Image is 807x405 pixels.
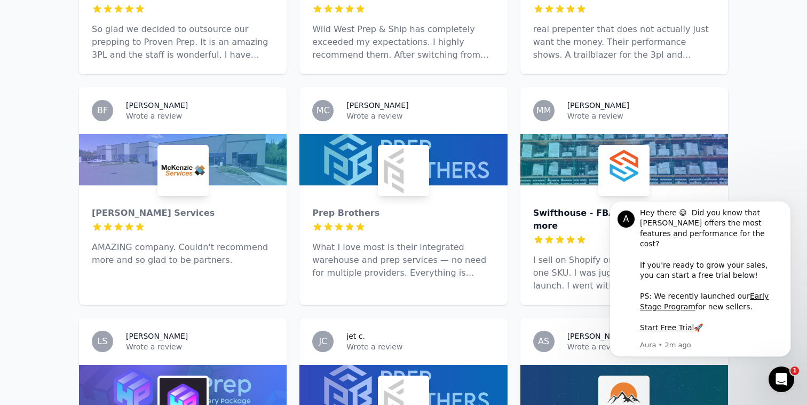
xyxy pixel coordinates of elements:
[346,341,494,352] p: Wrote a review
[126,331,188,341] h3: [PERSON_NAME]
[312,241,494,279] p: What I love most is their integrated warehouse and prep services — no need for multiple providers...
[533,23,715,61] p: real prepenter that does not actually just want the money. Their performance shows. A trailblazer...
[536,106,551,115] span: MM
[380,147,427,194] img: Prep Brothers
[594,195,807,376] iframe: Intercom notifications message
[567,331,629,341] h3: [PERSON_NAME]
[160,147,207,194] img: McKenzie Services
[126,100,188,111] h3: [PERSON_NAME]
[126,341,274,352] p: Wrote a review
[346,111,494,121] p: Wrote a review
[312,207,494,220] div: Prep Brothers
[567,111,715,121] p: Wrote a review
[126,111,274,121] p: Wrote a review
[79,87,287,305] a: BF[PERSON_NAME]Wrote a reviewMcKenzie Services[PERSON_NAME] ServicesAMAZING company. Couldn't rec...
[520,87,728,305] a: MM[PERSON_NAME]Wrote a reviewSwifthouse - FBA, FBM, Shopify and moreSwifthouse - FBA, FBM, Shopif...
[600,147,647,194] img: Swifthouse - FBA, FBM, Shopify and more
[346,331,365,341] h3: jet c.
[533,254,715,292] p: I sell on Shopify only. I was a startup with one SKU. I was juggling a lot of things to launch. I...
[567,341,715,352] p: Wrote a review
[97,106,108,115] span: BF
[538,337,549,346] span: AS
[312,23,494,61] p: Wild West Prep & Ship has completely exceeded my expectations. I highly recommend them. After swi...
[533,207,715,232] div: Swifthouse - FBA, FBM, Shopify and more
[319,337,327,346] span: JC
[92,207,274,220] div: [PERSON_NAME] Services
[317,106,330,115] span: MC
[299,87,507,305] a: MC[PERSON_NAME]Wrote a reviewPrep BrothersPrep BrothersWhat I love most is their integrated wareh...
[346,100,408,111] h3: [PERSON_NAME]
[97,337,107,346] span: LS
[92,241,274,267] p: AMAZING company. Couldn't recommend more and so glad to be partners.
[92,23,274,61] p: So glad we decided to outsource our prepping to Proven Prep. It is an amazing 3PL and the staff i...
[769,367,794,392] iframe: Intercom live chat
[790,367,799,375] span: 1
[567,100,629,111] h3: [PERSON_NAME]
